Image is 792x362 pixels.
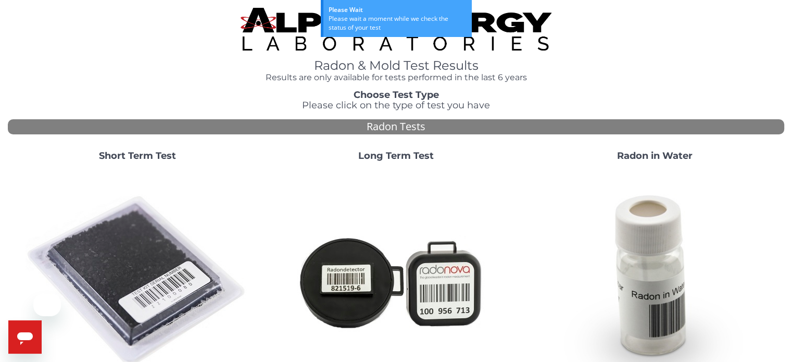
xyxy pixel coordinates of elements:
[358,150,434,161] strong: Long Term Test
[8,119,784,134] div: Radon Tests
[329,14,467,32] div: Please wait a moment while we check the status of your test
[617,150,693,161] strong: Radon in Water
[8,320,42,354] iframe: Button to launch messaging window
[329,5,467,14] div: Please Wait
[302,99,490,111] span: Please click on the type of test you have
[33,293,61,316] iframe: Message from company
[241,8,551,51] img: TightCrop.jpg
[354,89,439,101] strong: Choose Test Type
[99,150,176,161] strong: Short Term Test
[241,73,551,82] h4: Results are only available for tests performed in the last 6 years
[241,59,551,72] h1: Radon & Mold Test Results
